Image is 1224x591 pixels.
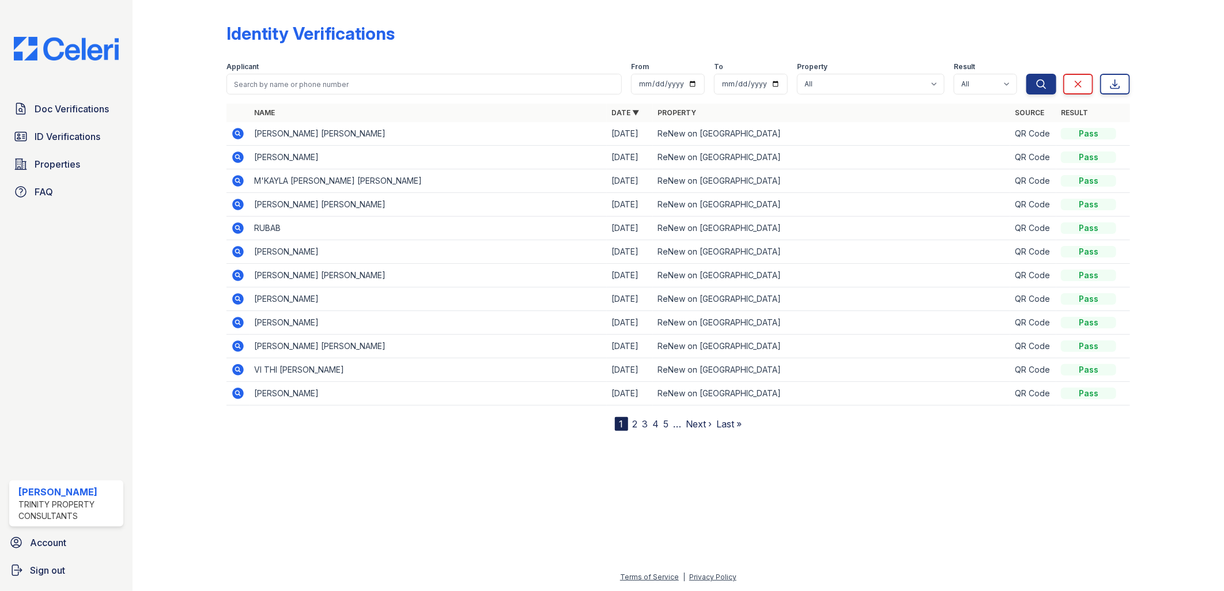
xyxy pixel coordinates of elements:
[1010,217,1056,240] td: QR Code
[250,311,607,335] td: [PERSON_NAME]
[9,125,123,148] a: ID Verifications
[250,382,607,406] td: [PERSON_NAME]
[18,499,119,522] div: Trinity Property Consultants
[653,146,1010,169] td: ReNew on [GEOGRAPHIC_DATA]
[607,311,653,335] td: [DATE]
[689,573,736,581] a: Privacy Policy
[653,358,1010,382] td: ReNew on [GEOGRAPHIC_DATA]
[620,573,679,581] a: Terms of Service
[35,102,109,116] span: Doc Verifications
[631,62,649,71] label: From
[250,287,607,311] td: [PERSON_NAME]
[35,185,53,199] span: FAQ
[1061,128,1116,139] div: Pass
[653,122,1010,146] td: ReNew on [GEOGRAPHIC_DATA]
[250,217,607,240] td: RUBAB
[1010,311,1056,335] td: QR Code
[607,382,653,406] td: [DATE]
[1061,293,1116,305] div: Pass
[653,169,1010,193] td: ReNew on [GEOGRAPHIC_DATA]
[1061,175,1116,187] div: Pass
[250,193,607,217] td: [PERSON_NAME] [PERSON_NAME]
[35,157,80,171] span: Properties
[653,240,1010,264] td: ReNew on [GEOGRAPHIC_DATA]
[250,122,607,146] td: [PERSON_NAME] [PERSON_NAME]
[250,169,607,193] td: M'KAYLA [PERSON_NAME] [PERSON_NAME]
[226,62,259,71] label: Applicant
[250,335,607,358] td: [PERSON_NAME] [PERSON_NAME]
[1061,270,1116,281] div: Pass
[653,418,659,430] a: 4
[717,418,742,430] a: Last »
[5,559,128,582] a: Sign out
[1010,358,1056,382] td: QR Code
[1010,335,1056,358] td: QR Code
[1010,146,1056,169] td: QR Code
[714,62,723,71] label: To
[607,287,653,311] td: [DATE]
[607,122,653,146] td: [DATE]
[1061,388,1116,399] div: Pass
[1061,364,1116,376] div: Pass
[1010,264,1056,287] td: QR Code
[250,264,607,287] td: [PERSON_NAME] [PERSON_NAME]
[30,536,66,550] span: Account
[607,264,653,287] td: [DATE]
[5,37,128,60] img: CE_Logo_Blue-a8612792a0a2168367f1c8372b55b34899dd931a85d93a1a3d3e32e68fde9ad4.png
[607,217,653,240] td: [DATE]
[250,146,607,169] td: [PERSON_NAME]
[607,193,653,217] td: [DATE]
[653,287,1010,311] td: ReNew on [GEOGRAPHIC_DATA]
[686,418,712,430] a: Next ›
[653,335,1010,358] td: ReNew on [GEOGRAPHIC_DATA]
[1015,108,1044,117] a: Source
[1010,240,1056,264] td: QR Code
[18,485,119,499] div: [PERSON_NAME]
[653,264,1010,287] td: ReNew on [GEOGRAPHIC_DATA]
[9,153,123,176] a: Properties
[1010,169,1056,193] td: QR Code
[1010,193,1056,217] td: QR Code
[607,146,653,169] td: [DATE]
[5,531,128,554] a: Account
[226,74,622,94] input: Search by name or phone number
[250,240,607,264] td: [PERSON_NAME]
[607,240,653,264] td: [DATE]
[615,417,628,431] div: 1
[9,97,123,120] a: Doc Verifications
[683,573,685,581] div: |
[1061,317,1116,328] div: Pass
[250,358,607,382] td: VI THI [PERSON_NAME]
[1061,199,1116,210] div: Pass
[607,335,653,358] td: [DATE]
[1061,246,1116,257] div: Pass
[674,417,682,431] span: …
[1061,222,1116,234] div: Pass
[611,108,639,117] a: Date ▼
[1061,340,1116,352] div: Pass
[653,311,1010,335] td: ReNew on [GEOGRAPHIC_DATA]
[664,418,669,430] a: 5
[30,563,65,577] span: Sign out
[653,193,1010,217] td: ReNew on [GEOGRAPHIC_DATA]
[254,108,275,117] a: Name
[1061,108,1088,117] a: Result
[226,23,395,44] div: Identity Verifications
[35,130,100,143] span: ID Verifications
[653,382,1010,406] td: ReNew on [GEOGRAPHIC_DATA]
[9,180,123,203] a: FAQ
[1010,382,1056,406] td: QR Code
[1061,151,1116,163] div: Pass
[653,217,1010,240] td: ReNew on [GEOGRAPHIC_DATA]
[954,62,975,71] label: Result
[658,108,696,117] a: Property
[607,169,653,193] td: [DATE]
[643,418,648,430] a: 3
[797,62,828,71] label: Property
[1010,122,1056,146] td: QR Code
[1010,287,1056,311] td: QR Code
[633,418,638,430] a: 2
[607,358,653,382] td: [DATE]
